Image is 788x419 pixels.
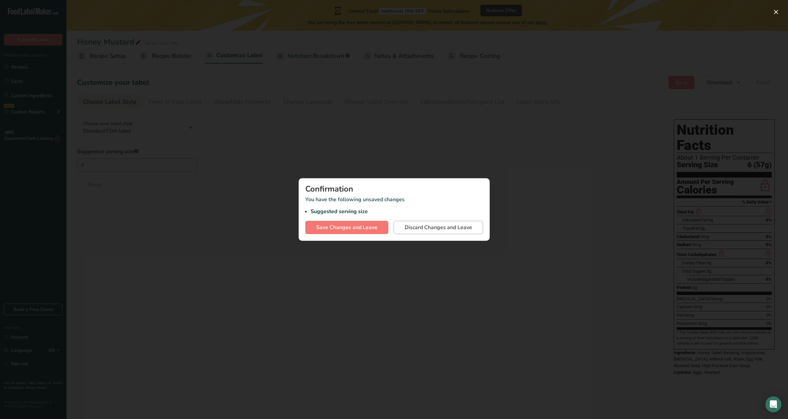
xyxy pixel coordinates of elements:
li: Suggested serving size [311,208,483,215]
div: Open Intercom Messenger [765,396,781,412]
button: Discard Changes and Leave [394,221,483,234]
span: Save Changes and Leave [316,223,377,231]
button: Save Changes and Leave [305,221,388,234]
p: You have the following unsaved changes [305,196,483,215]
span: Discard Changes and Leave [405,223,472,231]
div: Confirmation [305,185,483,193]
